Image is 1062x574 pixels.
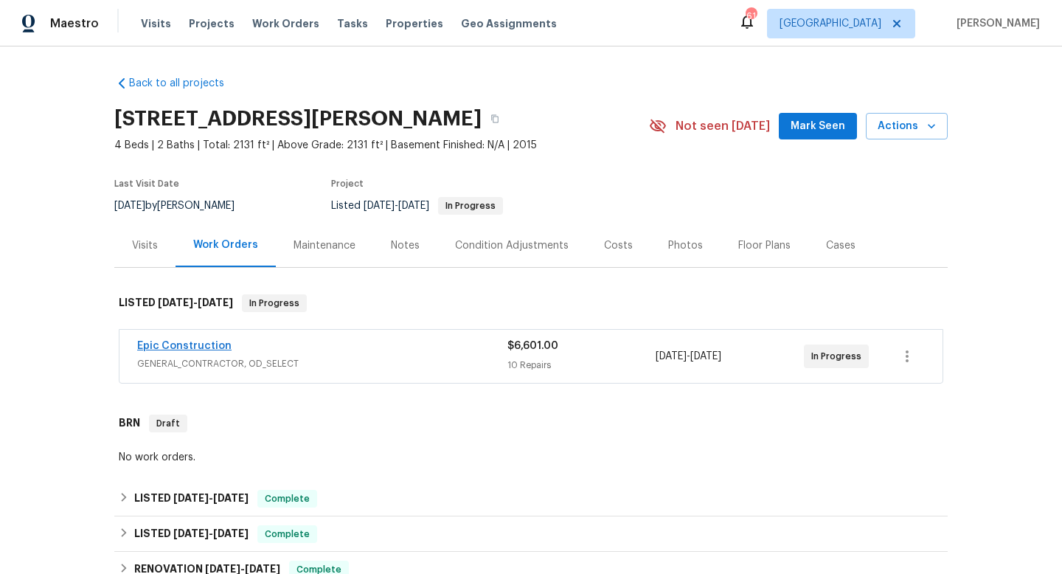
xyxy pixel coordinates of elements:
[331,179,364,188] span: Project
[811,349,867,364] span: In Progress
[114,280,948,327] div: LISTED [DATE]-[DATE]In Progress
[193,238,258,252] div: Work Orders
[791,117,845,136] span: Mark Seen
[331,201,503,211] span: Listed
[507,358,656,373] div: 10 Repairs
[173,493,249,503] span: -
[173,493,209,503] span: [DATE]
[173,528,209,539] span: [DATE]
[507,341,558,351] span: $6,601.00
[114,111,482,126] h2: [STREET_ADDRESS][PERSON_NAME]
[252,16,319,31] span: Work Orders
[205,564,280,574] span: -
[780,16,881,31] span: [GEOGRAPHIC_DATA]
[213,493,249,503] span: [DATE]
[134,525,249,543] h6: LISTED
[158,297,233,308] span: -
[137,341,232,351] a: Epic Construction
[391,238,420,253] div: Notes
[243,296,305,311] span: In Progress
[114,400,948,447] div: BRN Draft
[119,294,233,312] h6: LISTED
[604,238,633,253] div: Costs
[656,349,721,364] span: -
[245,564,280,574] span: [DATE]
[114,76,256,91] a: Back to all projects
[461,16,557,31] span: Geo Assignments
[119,450,943,465] div: No work orders.
[134,490,249,508] h6: LISTED
[738,238,791,253] div: Floor Plans
[826,238,855,253] div: Cases
[866,113,948,140] button: Actions
[114,197,252,215] div: by [PERSON_NAME]
[213,528,249,539] span: [DATE]
[364,201,395,211] span: [DATE]
[150,416,186,431] span: Draft
[690,351,721,362] span: [DATE]
[198,297,233,308] span: [DATE]
[50,16,99,31] span: Maestro
[482,106,508,132] button: Copy Address
[158,297,193,308] span: [DATE]
[189,16,235,31] span: Projects
[114,138,649,153] span: 4 Beds | 2 Baths | Total: 2131 ft² | Above Grade: 2131 ft² | Basement Finished: N/A | 2015
[455,238,569,253] div: Condition Adjustments
[668,238,703,253] div: Photos
[137,356,507,371] span: GENERAL_CONTRACTOR, OD_SELECT
[141,16,171,31] span: Visits
[656,351,687,362] span: [DATE]
[676,119,770,134] span: Not seen [DATE]
[114,516,948,552] div: LISTED [DATE]-[DATE]Complete
[294,238,355,253] div: Maintenance
[132,238,158,253] div: Visits
[337,18,368,29] span: Tasks
[386,16,443,31] span: Properties
[440,201,502,210] span: In Progress
[114,179,179,188] span: Last Visit Date
[259,527,316,542] span: Complete
[951,16,1040,31] span: [PERSON_NAME]
[398,201,429,211] span: [DATE]
[779,113,857,140] button: Mark Seen
[259,491,316,506] span: Complete
[119,415,140,432] h6: BRN
[173,528,249,539] span: -
[364,201,429,211] span: -
[205,564,240,574] span: [DATE]
[114,481,948,516] div: LISTED [DATE]-[DATE]Complete
[746,9,756,24] div: 61
[114,201,145,211] span: [DATE]
[878,117,936,136] span: Actions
